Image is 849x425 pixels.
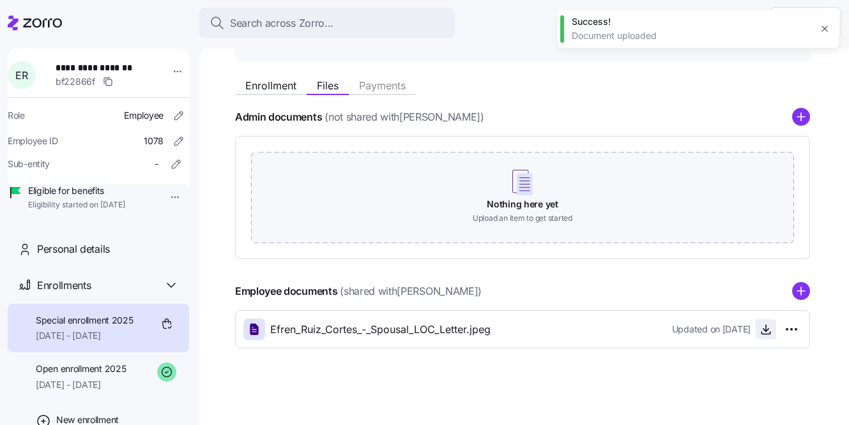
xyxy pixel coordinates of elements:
span: Employee [124,109,164,122]
span: Personal details [37,241,110,257]
span: Role [8,109,25,122]
span: 1078 [144,135,164,147]
span: Sub-entity [8,158,50,170]
span: Search across Zorro... [230,15,333,31]
span: Employee ID [8,135,58,147]
span: Payments [359,80,406,91]
span: Open enrollment 2025 [36,362,126,375]
span: Efren_Ruiz_Cortes_-_Spousal_LOC_Letter.jpeg [270,322,491,338]
button: Search across Zorro... [199,8,455,38]
span: - [155,158,158,170]
span: Special enrollment 2025 [36,314,134,327]
svg: add icon [792,282,810,300]
span: (shared with [PERSON_NAME] ) [340,283,482,299]
span: Enrollment [245,80,296,91]
span: Updated on [DATE] [672,323,751,336]
span: E R [15,70,27,80]
span: [DATE] - [DATE] [36,378,126,391]
span: Files [317,80,339,91]
span: Eligible for benefits [28,184,125,197]
span: Eligibility started on [DATE] [28,200,125,211]
span: [DATE] - [DATE] [36,329,134,342]
div: Success! [572,15,811,28]
span: bf22866f [56,75,95,88]
div: Document uploaded [572,29,811,42]
h4: Employee documents [235,284,337,299]
svg: add icon [792,108,810,126]
span: (not shared with [PERSON_NAME] ) [325,109,484,125]
h4: Admin documents [235,110,322,124]
span: Enrollments [37,278,91,294]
